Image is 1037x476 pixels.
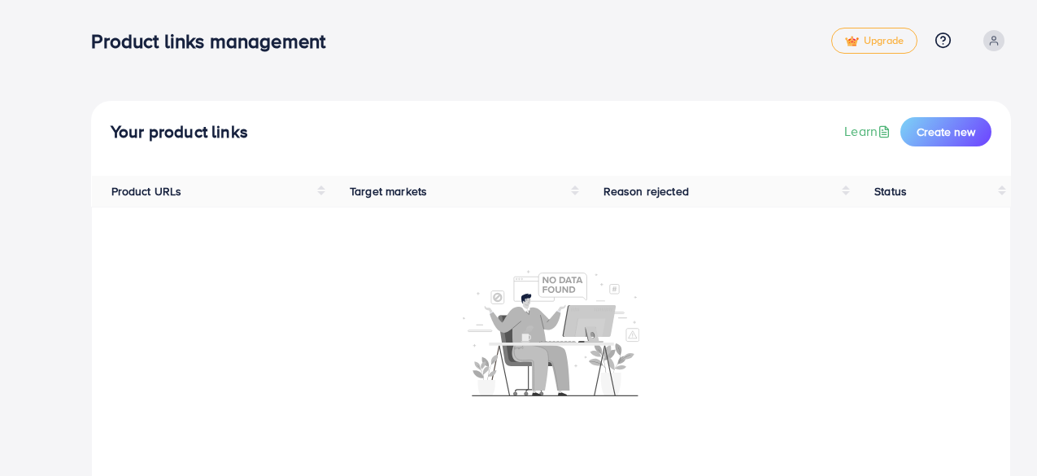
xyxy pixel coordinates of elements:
[350,183,427,199] span: Target markets
[874,183,907,199] span: Status
[917,124,975,140] span: Create new
[844,122,894,141] a: Learn
[831,28,917,54] a: tickUpgrade
[463,269,640,396] img: No account
[845,35,904,47] span: Upgrade
[111,122,248,142] h4: Your product links
[845,36,859,47] img: tick
[91,29,338,53] h3: Product links management
[111,183,182,199] span: Product URLs
[603,183,689,199] span: Reason rejected
[900,117,991,146] button: Create new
